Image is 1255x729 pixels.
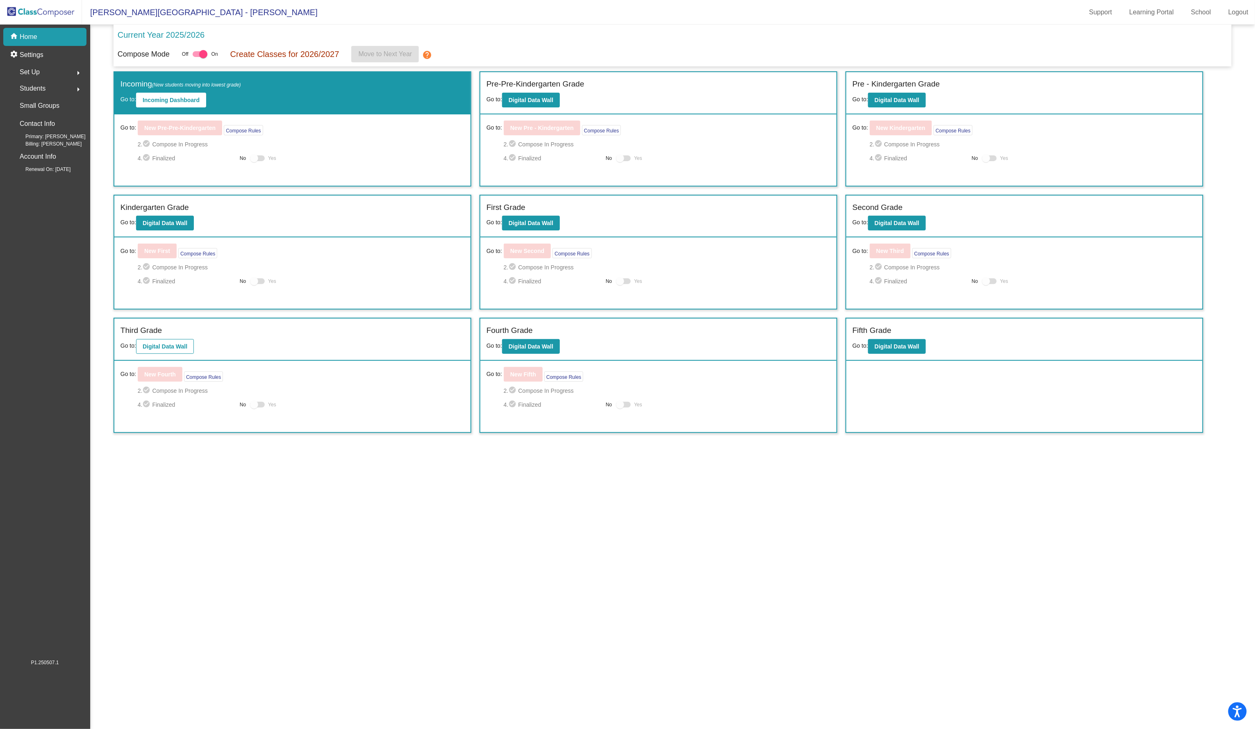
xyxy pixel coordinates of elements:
span: Go to: [120,96,136,103]
mat-icon: check_circle [142,139,152,149]
span: 2. Compose In Progress [138,386,464,396]
span: 4. Finalized [870,276,968,286]
button: New Pre-Pre-Kindergarten [138,121,222,135]
b: Digital Data Wall [875,343,919,350]
mat-icon: check_circle [875,262,884,272]
label: Fourth Grade [487,325,533,337]
span: Go to: [120,123,136,132]
button: Digital Data Wall [502,93,560,107]
button: New Fifth [504,367,543,382]
span: No [972,278,978,285]
a: Logout [1222,6,1255,19]
mat-icon: check_circle [509,139,518,149]
button: Incoming Dashboard [136,93,206,107]
b: Digital Data Wall [875,220,919,226]
span: 4. Finalized [504,153,602,163]
button: Compose Rules [552,248,591,258]
mat-icon: check_circle [875,276,884,286]
span: No [606,278,612,285]
span: 2. Compose In Progress [504,139,830,149]
span: On [211,50,218,58]
span: Students [20,83,45,94]
span: Yes [634,276,642,286]
mat-icon: help [422,50,432,60]
span: Go to: [487,96,502,103]
mat-icon: check_circle [509,386,518,396]
span: No [972,155,978,162]
b: Digital Data Wall [143,343,187,350]
button: Digital Data Wall [136,339,194,354]
button: Digital Data Wall [868,93,926,107]
button: Compose Rules [178,248,217,258]
p: Home [20,32,37,42]
span: Go to: [853,247,868,255]
button: New Second [504,244,551,258]
span: Go to: [120,247,136,255]
span: 2. Compose In Progress [504,262,830,272]
span: Go to: [120,370,136,378]
span: 4. Finalized [870,153,968,163]
button: Move to Next Year [351,46,419,62]
span: Yes [268,276,276,286]
b: Digital Data Wall [509,220,553,226]
span: Go to: [853,123,868,132]
p: Current Year 2025/2026 [118,29,205,41]
label: Kindergarten Grade [120,202,189,214]
span: Go to: [487,370,502,378]
span: Go to: [120,342,136,349]
span: 2. Compose In Progress [138,262,464,272]
button: Compose Rules [912,248,951,258]
b: New Kindergarten [876,125,925,131]
span: Primary: [PERSON_NAME] [12,133,86,140]
span: Set Up [20,66,40,78]
mat-icon: check_circle [509,400,518,410]
button: New First [138,244,177,258]
p: Small Groups [20,100,59,112]
button: Compose Rules [544,371,583,382]
mat-icon: arrow_right [73,84,83,94]
span: 4. Finalized [138,153,236,163]
b: Digital Data Wall [509,97,553,103]
span: (New students moving into lowest grade) [152,82,241,88]
label: First Grade [487,202,525,214]
button: Digital Data Wall [502,339,560,354]
span: 4. Finalized [138,400,236,410]
b: Digital Data Wall [875,97,919,103]
span: 4. Finalized [504,276,602,286]
p: Account Info [20,151,56,162]
span: No [606,155,612,162]
span: [PERSON_NAME][GEOGRAPHIC_DATA] - [PERSON_NAME] [82,6,318,19]
p: Create Classes for 2026/2027 [230,48,339,60]
mat-icon: check_circle [509,153,518,163]
mat-icon: check_circle [142,276,152,286]
b: New Pre - Kindergarten [510,125,574,131]
label: Fifth Grade [853,325,891,337]
span: No [240,278,246,285]
button: Digital Data Wall [136,216,194,230]
span: 2. Compose In Progress [504,386,830,396]
a: Learning Portal [1123,6,1181,19]
label: Third Grade [120,325,162,337]
span: Go to: [487,342,502,349]
span: Yes [1000,276,1008,286]
span: Move to Next Year [359,50,412,57]
a: School [1185,6,1218,19]
span: Renewal On: [DATE] [12,166,70,173]
p: Settings [20,50,43,60]
label: Second Grade [853,202,903,214]
b: New Fourth [144,371,176,378]
span: No [606,401,612,408]
span: No [240,155,246,162]
button: Digital Data Wall [868,216,926,230]
span: Go to: [853,96,868,103]
label: Incoming [120,78,241,90]
span: Go to: [487,123,502,132]
button: Compose Rules [582,125,621,135]
mat-icon: check_circle [142,386,152,396]
span: Yes [634,400,642,410]
span: 2. Compose In Progress [870,139,1196,149]
mat-icon: home [10,32,20,42]
button: Digital Data Wall [868,339,926,354]
b: New Fifth [510,371,536,378]
mat-icon: check_circle [875,153,884,163]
